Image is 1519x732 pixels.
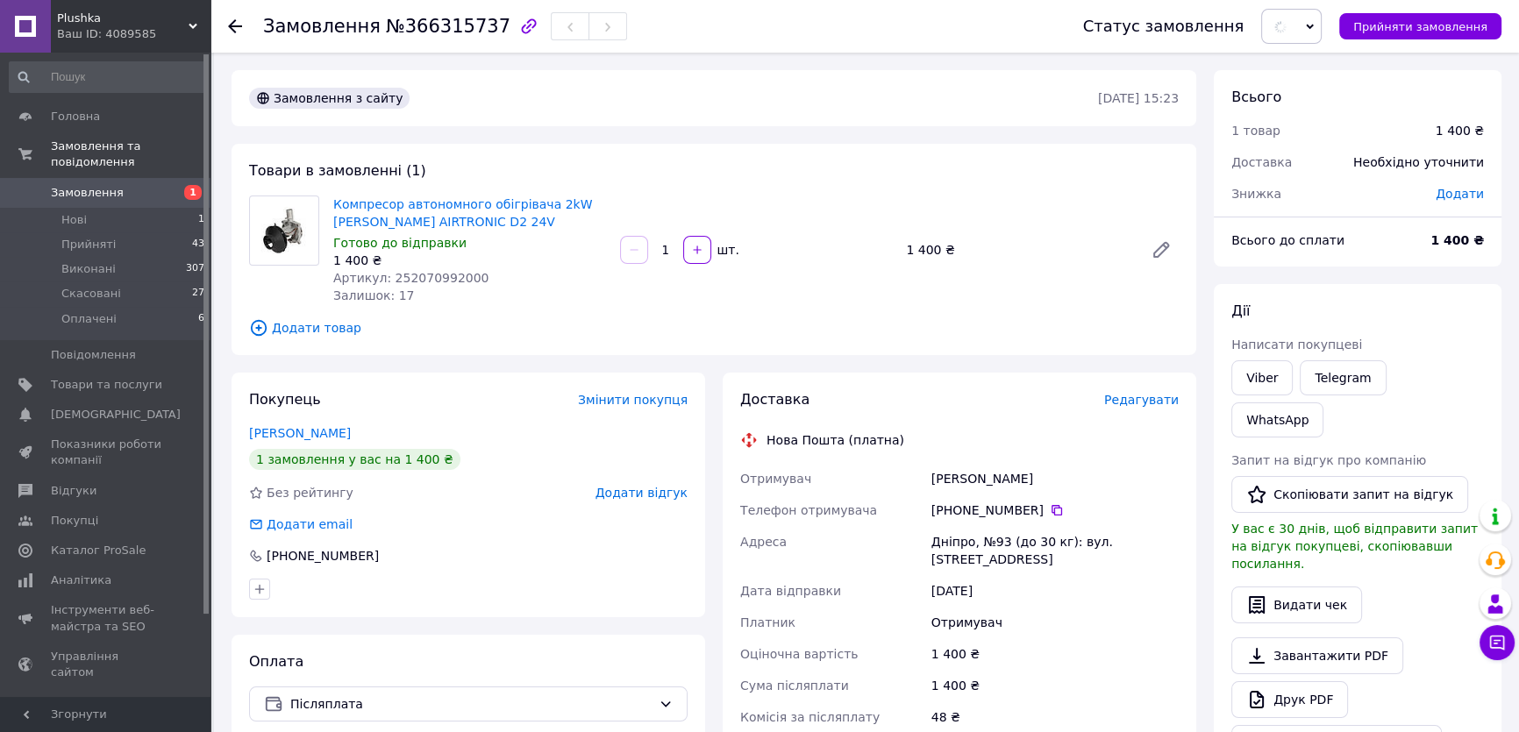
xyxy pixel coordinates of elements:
[198,212,204,228] span: 1
[1231,233,1344,247] span: Всього до сплати
[1436,122,1484,139] div: 1 400 ₴
[267,486,353,500] span: Без рейтингу
[578,393,688,407] span: Змінити покупця
[290,694,652,714] span: Післяплата
[51,407,181,423] span: [DEMOGRAPHIC_DATA]
[192,286,204,302] span: 27
[928,526,1182,575] div: Дніпро, №93 (до 30 кг): вул. [STREET_ADDRESS]
[762,431,909,449] div: Нова Пошта (платна)
[1231,124,1280,138] span: 1 товар
[51,572,111,588] span: Аналітика
[61,261,116,277] span: Виконані
[1231,476,1468,513] button: Скопіювати запит на відгук
[1231,338,1362,352] span: Написати покупцеві
[333,288,414,302] span: Залишок: 17
[928,463,1182,494] div: [PERSON_NAME]
[51,649,162,680] span: Управління сайтом
[249,391,321,408] span: Покупець
[928,575,1182,607] div: [DATE]
[1231,637,1403,674] a: Завантажити PDF
[265,547,381,565] div: [PHONE_NUMBER]
[1343,143,1494,181] div: Необхідно уточнити
[1339,13,1501,39] button: Прийняти замовлення
[595,486,688,500] span: Додати відгук
[51,185,124,201] span: Замовлення
[1231,302,1250,319] span: Дії
[1436,187,1484,201] span: Додати
[928,638,1182,670] div: 1 400 ₴
[51,109,100,124] span: Головна
[57,26,210,42] div: Ваш ID: 4089585
[333,271,489,285] span: Артикул: 252070992000
[198,311,204,327] span: 6
[61,311,117,327] span: Оплачені
[931,501,1179,519] div: [PHONE_NUMBER]
[51,437,162,468] span: Показники роботи компанії
[740,647,858,661] span: Оціночна вартість
[249,162,426,179] span: Товари в замовленні (1)
[51,602,162,634] span: Інструменти веб-майстра та SEO
[51,513,98,529] span: Покупці
[61,212,87,228] span: Нові
[713,241,741,259] div: шт.
[249,88,410,109] div: Замовлення з сайту
[61,286,121,302] span: Скасовані
[928,607,1182,638] div: Отримувач
[928,670,1182,701] div: 1 400 ₴
[61,237,116,252] span: Прийняті
[51,347,136,363] span: Повідомлення
[9,61,206,93] input: Пошук
[740,503,877,517] span: Телефон отримувача
[740,615,795,629] span: Платник
[386,16,510,37] span: №366315737
[57,11,189,26] span: Plushka
[1353,20,1487,33] span: Прийняти замовлення
[1231,453,1426,467] span: Запит на відгук про компанію
[1231,89,1281,105] span: Всього
[51,483,96,499] span: Відгуки
[249,318,1179,338] span: Додати товар
[249,653,303,670] span: Оплата
[51,543,146,558] span: Каталог ProSale
[1083,18,1244,35] div: Статус замовлення
[740,679,849,693] span: Сума післяплати
[247,515,354,533] div: Додати email
[192,237,204,252] span: 43
[1231,522,1478,571] span: У вас є 30 днів, щоб відправити запит на відгук покупцеві, скопіювавши посилання.
[1231,681,1348,718] a: Друк PDF
[51,377,162,393] span: Товари та послуги
[249,449,460,470] div: 1 замовлення у вас на 1 400 ₴
[333,252,606,269] div: 1 400 ₴
[228,18,242,35] div: Повернутися назад
[740,710,880,724] span: Комісія за післяплату
[1231,402,1323,437] a: WhatsApp
[1231,586,1362,623] button: Видати чек
[250,207,318,253] img: Компресор автономного обігрівача 2kW EBERSPACHER AIRTRONIC D2 24V
[1231,155,1292,169] span: Доставка
[333,236,467,250] span: Готово до відправки
[740,472,811,486] span: Отримувач
[740,391,809,408] span: Доставка
[1104,393,1179,407] span: Редагувати
[263,16,381,37] span: Замовлення
[899,238,1137,262] div: 1 400 ₴
[184,185,202,200] span: 1
[51,694,162,726] span: Гаманець компанії
[1231,360,1293,395] a: Viber
[740,584,841,598] span: Дата відправки
[249,426,351,440] a: [PERSON_NAME]
[740,535,787,549] span: Адреса
[1300,360,1386,395] a: Telegram
[1144,232,1179,267] a: Редагувати
[265,515,354,533] div: Додати email
[1480,625,1515,660] button: Чат з покупцем
[333,197,592,229] a: Компресор автономного обігрівача 2kW [PERSON_NAME] AIRTRONIC D2 24V
[51,139,210,170] span: Замовлення та повідомлення
[1231,187,1281,201] span: Знижка
[1430,233,1484,247] b: 1 400 ₴
[186,261,204,277] span: 307
[1098,91,1179,105] time: [DATE] 15:23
